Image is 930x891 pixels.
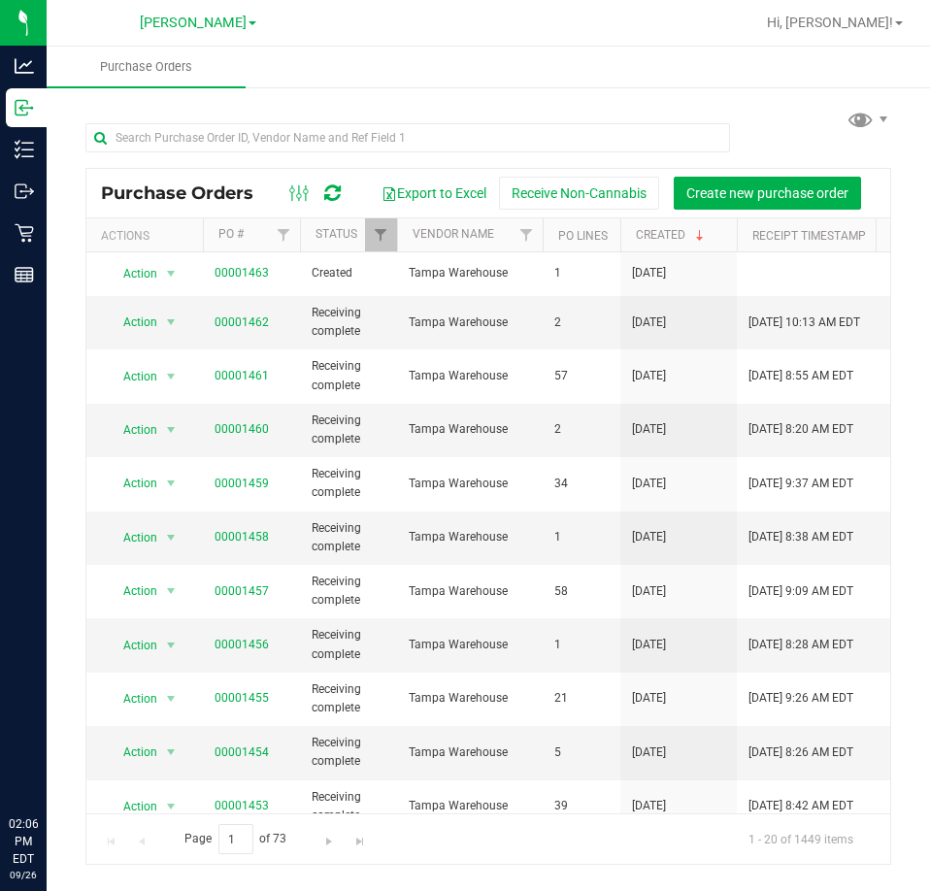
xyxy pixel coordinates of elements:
[106,632,158,659] span: Action
[409,797,531,815] span: Tampa Warehouse
[733,824,869,853] span: 1 - 20 of 1449 items
[674,177,861,210] button: Create new purchase order
[632,420,666,439] span: [DATE]
[47,47,246,87] a: Purchase Orders
[636,228,708,242] a: Created
[554,313,609,332] span: 2
[159,632,183,659] span: select
[748,528,853,546] span: [DATE] 8:38 AM EDT
[632,636,666,654] span: [DATE]
[159,685,183,712] span: select
[632,689,666,708] span: [DATE]
[767,15,893,30] span: Hi, [PERSON_NAME]!
[748,636,853,654] span: [DATE] 8:28 AM EDT
[316,824,344,850] a: Go to the next page
[215,477,269,490] a: 00001459
[312,734,385,771] span: Receiving complete
[409,367,531,385] span: Tampa Warehouse
[409,636,531,654] span: Tampa Warehouse
[106,260,158,287] span: Action
[9,815,38,868] p: 02:06 PM EDT
[632,367,666,385] span: [DATE]
[106,685,158,712] span: Action
[312,626,385,663] span: Receiving complete
[554,689,609,708] span: 21
[159,363,183,390] span: select
[159,260,183,287] span: select
[554,367,609,385] span: 57
[215,584,269,598] a: 00001457
[106,739,158,766] span: Action
[409,743,531,762] span: Tampa Warehouse
[159,470,183,497] span: select
[748,582,853,601] span: [DATE] 9:09 AM EDT
[312,573,385,610] span: Receiving complete
[554,475,609,493] span: 34
[409,582,531,601] span: Tampa Warehouse
[686,185,848,201] span: Create new purchase order
[15,140,34,159] inline-svg: Inventory
[409,420,531,439] span: Tampa Warehouse
[409,264,531,282] span: Tampa Warehouse
[159,309,183,336] span: select
[748,689,853,708] span: [DATE] 9:26 AM EDT
[74,58,218,76] span: Purchase Orders
[748,420,853,439] span: [DATE] 8:20 AM EDT
[365,218,397,251] a: Filter
[748,313,860,332] span: [DATE] 10:13 AM EDT
[218,227,244,241] a: PO #
[106,416,158,444] span: Action
[409,528,531,546] span: Tampa Warehouse
[632,528,666,546] span: [DATE]
[218,824,253,854] input: 1
[101,229,195,243] div: Actions
[15,56,34,76] inline-svg: Analytics
[19,736,78,794] iframe: Resource center
[369,177,499,210] button: Export to Excel
[159,524,183,551] span: select
[409,475,531,493] span: Tampa Warehouse
[748,475,853,493] span: [DATE] 9:37 AM EDT
[312,680,385,717] span: Receiving complete
[215,691,269,705] a: 00001455
[312,519,385,556] span: Receiving complete
[106,524,158,551] span: Action
[15,98,34,117] inline-svg: Inbound
[632,264,666,282] span: [DATE]
[632,313,666,332] span: [DATE]
[632,797,666,815] span: [DATE]
[215,369,269,382] a: 00001461
[554,528,609,546] span: 1
[632,475,666,493] span: [DATE]
[554,636,609,654] span: 1
[215,266,269,280] a: 00001463
[159,577,183,605] span: select
[409,313,531,332] span: Tampa Warehouse
[85,123,730,152] input: Search Purchase Order ID, Vendor Name and Ref Field 1
[15,181,34,201] inline-svg: Outbound
[554,264,609,282] span: 1
[9,868,38,882] p: 09/26
[106,793,158,820] span: Action
[554,743,609,762] span: 5
[554,420,609,439] span: 2
[312,788,385,825] span: Receiving complete
[215,315,269,329] a: 00001462
[159,793,183,820] span: select
[346,824,374,850] a: Go to the last page
[159,416,183,444] span: select
[632,743,666,762] span: [DATE]
[312,465,385,502] span: Receiving complete
[215,530,269,544] a: 00001458
[413,227,494,241] a: Vendor Name
[106,577,158,605] span: Action
[106,470,158,497] span: Action
[554,582,609,601] span: 58
[159,739,183,766] span: select
[168,824,303,854] span: Page of 73
[558,229,608,243] a: PO Lines
[632,582,666,601] span: [DATE]
[215,799,269,812] a: 00001453
[748,797,853,815] span: [DATE] 8:42 AM EDT
[215,422,269,436] a: 00001460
